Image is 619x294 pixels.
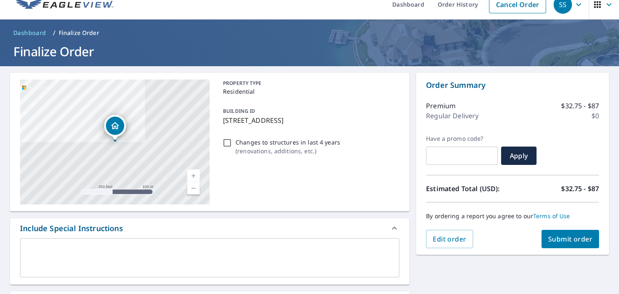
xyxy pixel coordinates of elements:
span: Submit order [548,234,593,244]
nav: breadcrumb [10,26,609,40]
a: Current Level 17, Zoom In [187,169,200,182]
p: [STREET_ADDRESS] [223,115,396,125]
p: ( renovations, additions, etc. ) [236,147,340,155]
a: Terms of Use [533,212,570,220]
span: Edit order [433,234,466,244]
button: Edit order [426,230,473,248]
p: Changes to structures in last 4 years [236,138,340,147]
li: / [53,28,55,38]
p: $32.75 - $87 [561,101,599,111]
span: Dashboard [13,29,46,37]
h1: Finalize Order [10,43,609,60]
p: $32.75 - $87 [561,184,599,194]
p: Regular Delivery [426,111,479,121]
label: Have a promo code? [426,135,498,142]
p: By ordering a report you agree to our [426,212,599,220]
p: Estimated Total (USD): [426,184,513,194]
p: $0 [591,111,599,121]
button: Apply [501,147,536,165]
div: Dropped pin, building 1, Residential property, 150 Ranch Ridge Dr Dripping Springs, TX 78620 [104,115,126,141]
div: Include Special Instructions [20,223,123,234]
p: Order Summary [426,80,599,91]
button: Submit order [541,230,599,248]
p: BUILDING ID [223,107,255,115]
p: PROPERTY TYPE [223,80,396,87]
p: Premium [426,101,456,111]
a: Dashboard [10,26,50,40]
a: Current Level 17, Zoom Out [187,182,200,194]
div: Include Special Instructions [10,218,409,238]
p: Residential [223,87,396,96]
p: Finalize Order [59,29,99,37]
span: Apply [508,151,530,160]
